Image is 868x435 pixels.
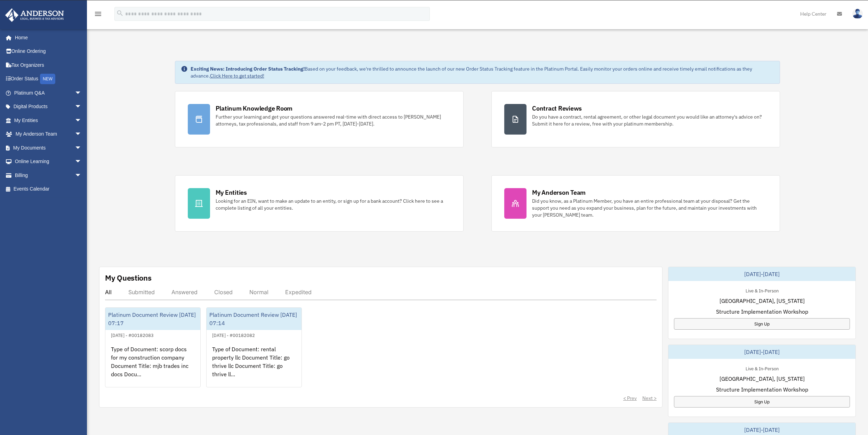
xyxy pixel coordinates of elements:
[491,175,780,232] a: My Anderson Team Did you know, as a Platinum Member, you have an entire professional team at your...
[716,385,808,394] span: Structure Implementation Workshop
[207,339,302,394] div: Type of Document: rental property llc Document Title: go thrive llc Document Title: go thrive ll...
[75,86,89,100] span: arrow_drop_down
[5,58,92,72] a: Tax Organizers
[105,339,200,394] div: Type of Document: scorp docs for my construction company Document Title: mjb trades inc docs Docu...
[5,100,92,114] a: Digital Productsarrow_drop_down
[5,86,92,100] a: Platinum Q&Aarrow_drop_down
[214,289,233,296] div: Closed
[216,198,451,211] div: Looking for an EIN, want to make an update to an entity, or sign up for a bank account? Click her...
[116,9,124,17] i: search
[207,331,260,338] div: [DATE] - #00182082
[216,104,293,113] div: Platinum Knowledge Room
[175,91,464,147] a: Platinum Knowledge Room Further your learning and get your questions answered real-time with dire...
[40,74,55,84] div: NEW
[175,175,464,232] a: My Entities Looking for an EIN, want to make an update to an entity, or sign up for a bank accoun...
[532,188,586,197] div: My Anderson Team
[3,8,66,22] img: Anderson Advisors Platinum Portal
[210,73,264,79] a: Click Here to get started!
[5,155,92,169] a: Online Learningarrow_drop_down
[5,31,89,45] a: Home
[285,289,312,296] div: Expedited
[216,188,247,197] div: My Entities
[105,273,152,283] div: My Questions
[668,345,855,359] div: [DATE]-[DATE]
[5,45,92,58] a: Online Ordering
[75,155,89,169] span: arrow_drop_down
[5,141,92,155] a: My Documentsarrow_drop_down
[216,113,451,127] div: Further your learning and get your questions answered real-time with direct access to [PERSON_NAM...
[740,287,784,294] div: Live & In-Person
[5,72,92,86] a: Order StatusNEW
[128,289,155,296] div: Submitted
[720,297,805,305] span: [GEOGRAPHIC_DATA], [US_STATE]
[491,91,780,147] a: Contract Reviews Do you have a contract, rental agreement, or other legal document you would like...
[206,307,302,387] a: Platinum Document Review [DATE] 07:14[DATE] - #00182082Type of Document: rental property llc Docu...
[207,308,302,330] div: Platinum Document Review [DATE] 07:14
[740,364,784,372] div: Live & In-Person
[852,9,863,19] img: User Pic
[532,113,767,127] div: Do you have a contract, rental agreement, or other legal document you would like an attorney's ad...
[674,396,850,408] a: Sign Up
[5,182,92,196] a: Events Calendar
[105,289,112,296] div: All
[105,308,200,330] div: Platinum Document Review [DATE] 07:17
[191,65,774,79] div: Based on your feedback, we're thrilled to announce the launch of our new Order Status Tracking fe...
[105,307,201,387] a: Platinum Document Review [DATE] 07:17[DATE] - #00182083Type of Document: scorp docs for my constr...
[720,374,805,383] span: [GEOGRAPHIC_DATA], [US_STATE]
[532,104,582,113] div: Contract Reviews
[94,12,102,18] a: menu
[532,198,767,218] div: Did you know, as a Platinum Member, you have an entire professional team at your disposal? Get th...
[171,289,198,296] div: Answered
[191,66,305,72] strong: Exciting News: Introducing Order Status Tracking!
[105,331,159,338] div: [DATE] - #00182083
[716,307,808,316] span: Structure Implementation Workshop
[668,267,855,281] div: [DATE]-[DATE]
[5,113,92,127] a: My Entitiesarrow_drop_down
[75,168,89,183] span: arrow_drop_down
[5,127,92,141] a: My Anderson Teamarrow_drop_down
[5,168,92,182] a: Billingarrow_drop_down
[249,289,268,296] div: Normal
[75,127,89,142] span: arrow_drop_down
[94,10,102,18] i: menu
[75,141,89,155] span: arrow_drop_down
[75,100,89,114] span: arrow_drop_down
[75,113,89,128] span: arrow_drop_down
[674,318,850,330] a: Sign Up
